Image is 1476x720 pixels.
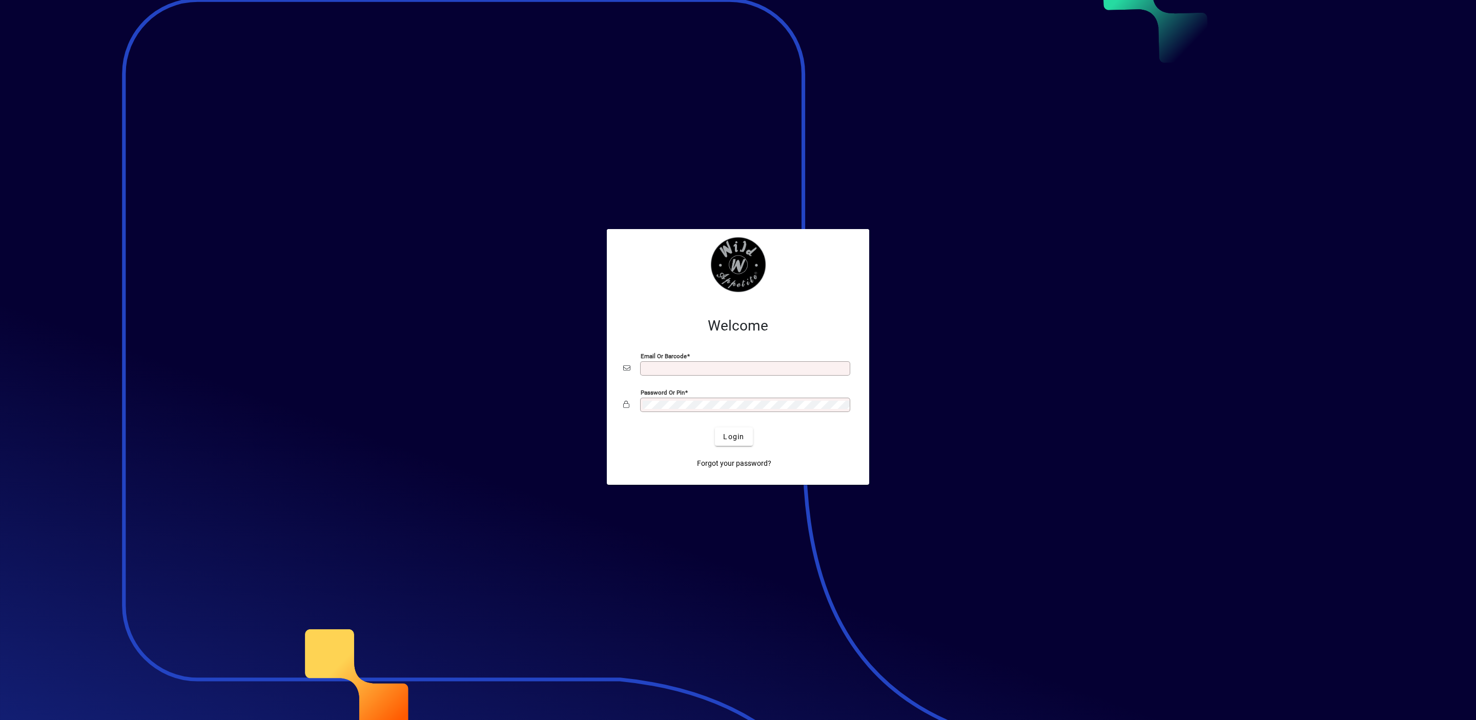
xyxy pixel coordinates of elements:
mat-label: Password or Pin [641,389,685,396]
mat-label: Email or Barcode [641,353,687,360]
h2: Welcome [623,317,853,335]
button: Login [715,427,752,446]
span: Login [723,431,744,442]
a: Forgot your password? [693,454,775,472]
span: Forgot your password? [697,458,771,469]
